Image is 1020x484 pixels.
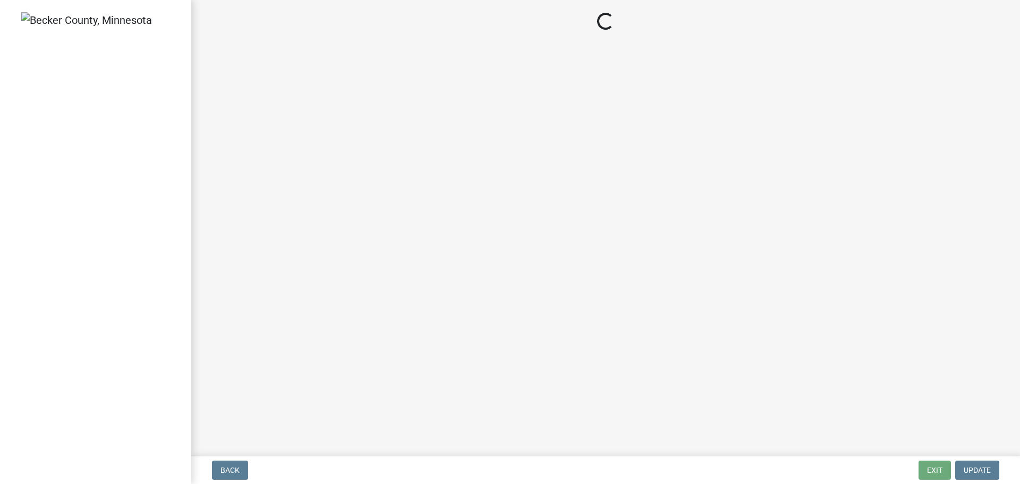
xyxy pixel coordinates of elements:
[212,461,248,480] button: Back
[955,461,999,480] button: Update
[964,466,991,474] span: Update
[919,461,951,480] button: Exit
[21,12,152,28] img: Becker County, Minnesota
[220,466,240,474] span: Back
